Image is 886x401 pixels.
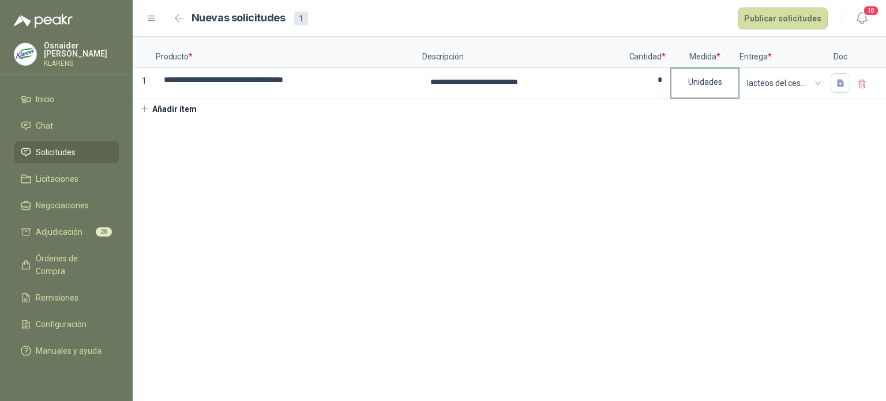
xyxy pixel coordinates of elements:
[36,199,89,212] span: Negociaciones
[14,141,119,163] a: Solicitudes
[44,60,119,67] p: KLARENS
[14,168,119,190] a: Licitaciones
[156,37,422,68] p: Producto
[747,74,819,92] span: lacteos del cesar s.a
[14,43,36,65] img: Company Logo
[14,287,119,309] a: Remisiones
[624,37,670,68] p: Cantidad
[96,227,112,237] span: 28
[36,93,54,106] span: Inicio
[14,194,119,216] a: Negociaciones
[14,313,119,335] a: Configuración
[422,37,624,68] p: Descripción
[14,115,119,137] a: Chat
[36,344,102,357] span: Manuales y ayuda
[36,252,108,278] span: Órdenes de Compra
[36,226,82,238] span: Adjudicación
[36,173,78,185] span: Licitaciones
[670,37,739,68] p: Medida
[739,37,826,68] p: Entrega
[851,8,872,29] button: 18
[14,248,119,282] a: Órdenes de Compra
[44,42,119,58] p: Osnaider [PERSON_NAME]
[294,12,308,25] div: 1
[14,340,119,362] a: Manuales y ayuda
[133,99,204,119] button: Añadir ítem
[36,146,76,159] span: Solicitudes
[192,10,286,27] h2: Nuevas solicitudes
[36,291,78,304] span: Remisiones
[36,318,87,331] span: Configuración
[14,221,119,243] a: Adjudicación28
[826,37,855,68] p: Doc
[133,68,156,99] p: 1
[36,119,53,132] span: Chat
[14,88,119,110] a: Inicio
[14,14,73,28] img: Logo peakr
[738,8,828,29] button: Publicar solicitudes
[671,69,738,95] div: Unidades
[863,5,879,16] span: 18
